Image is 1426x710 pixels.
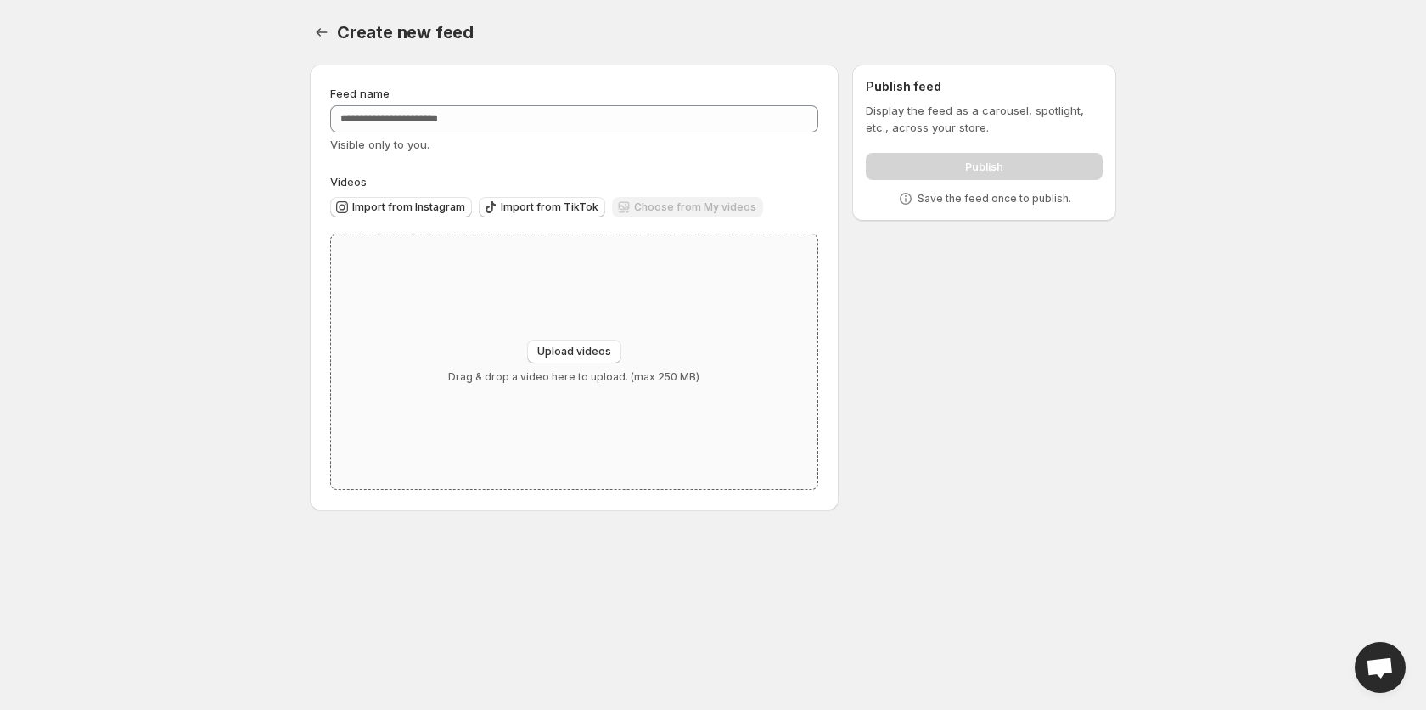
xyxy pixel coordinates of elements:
button: Import from Instagram [330,197,472,217]
p: Save the feed once to publish. [918,192,1071,206]
h2: Publish feed [866,78,1103,95]
span: Feed name [330,87,390,100]
button: Settings [310,20,334,44]
button: Import from TikTok [479,197,605,217]
div: Open chat [1355,642,1406,693]
span: Visible only to you. [330,138,429,151]
span: Create new feed [337,22,474,42]
p: Drag & drop a video here to upload. (max 250 MB) [448,370,699,384]
p: Display the feed as a carousel, spotlight, etc., across your store. [866,102,1103,136]
span: Import from Instagram [352,200,465,214]
span: Upload videos [537,345,611,358]
button: Upload videos [527,340,621,363]
span: Import from TikTok [501,200,598,214]
span: Videos [330,175,367,189]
